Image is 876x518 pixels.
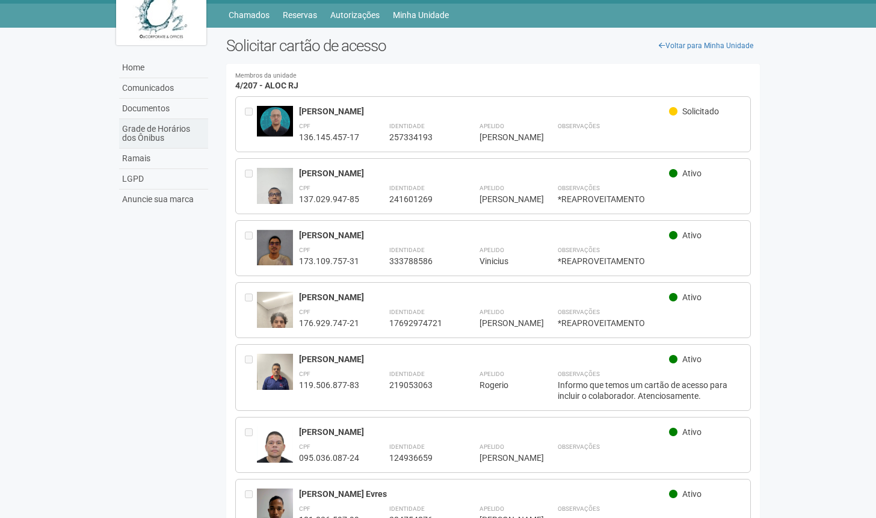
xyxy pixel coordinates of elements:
div: 119.506.877-83 [299,380,359,390]
div: [PERSON_NAME] [299,427,669,437]
strong: Observações [558,505,600,512]
strong: Apelido [480,123,504,129]
div: [PERSON_NAME] [299,292,669,303]
img: user.jpg [257,292,293,340]
div: Vinicius [480,256,528,267]
div: Entre em contato com a Aministração para solicitar o cancelamento ou 2a via [245,292,257,328]
strong: Identidade [389,247,425,253]
strong: Apelido [480,185,504,191]
div: [PERSON_NAME] Evres [299,489,669,499]
img: user.jpg [257,354,293,402]
strong: Apelido [480,371,504,377]
div: 137.029.947-85 [299,194,359,205]
strong: Observações [558,443,600,450]
strong: Apelido [480,505,504,512]
div: [PERSON_NAME] [480,452,528,463]
strong: Observações [558,247,600,253]
span: Ativo [682,427,702,437]
small: Membros da unidade [235,73,751,79]
a: Anuncie sua marca [119,190,208,209]
a: Comunicados [119,78,208,99]
h4: 4/207 - ALOC RJ [235,73,751,90]
div: [PERSON_NAME] [299,230,669,241]
div: 136.145.457-17 [299,132,359,143]
strong: CPF [299,123,310,129]
strong: Identidade [389,185,425,191]
span: Solicitado [682,106,719,116]
div: 124936659 [389,452,449,463]
div: *REAPROVEITAMENTO [558,318,741,328]
h2: Solicitar cartão de acesso [226,37,760,55]
div: *REAPROVEITAMENTO [558,256,741,267]
div: [PERSON_NAME] [480,194,528,205]
strong: CPF [299,247,310,253]
a: Voltar para Minha Unidade [652,37,760,55]
div: 333788586 [389,256,449,267]
strong: Identidade [389,123,425,129]
a: Reservas [283,7,317,23]
div: [PERSON_NAME] [299,106,669,117]
div: Entre em contato com a Aministração para solicitar o cancelamento ou 2a via [245,427,257,463]
a: Autorizações [330,7,380,23]
img: user.jpg [257,168,293,232]
div: Entre em contato com a Aministração para solicitar o cancelamento ou 2a via [245,354,257,401]
strong: CPF [299,505,310,512]
strong: CPF [299,443,310,450]
strong: CPF [299,185,310,191]
strong: Identidade [389,443,425,450]
a: Minha Unidade [393,7,449,23]
span: Ativo [682,230,702,240]
div: Informo que temos um cartão de acesso para incluir o colaborador. Atenciosamente. [558,380,741,401]
div: [PERSON_NAME] [299,354,669,365]
strong: Apelido [480,443,504,450]
span: Ativo [682,354,702,364]
a: Chamados [229,7,270,23]
div: [PERSON_NAME] [480,132,528,143]
strong: Identidade [389,371,425,377]
div: 241601269 [389,194,449,205]
strong: Identidade [389,505,425,512]
strong: CPF [299,309,310,315]
strong: Apelido [480,247,504,253]
strong: Observações [558,185,600,191]
strong: CPF [299,371,310,377]
div: Entre em contato com a Aministração para solicitar o cancelamento ou 2a via [245,106,257,143]
div: Entre em contato com a Aministração para solicitar o cancelamento ou 2a via [245,168,257,205]
strong: Observações [558,123,600,129]
img: user.jpg [257,230,293,265]
strong: Observações [558,371,600,377]
div: 173.109.757-31 [299,256,359,267]
div: [PERSON_NAME] [299,168,669,179]
span: Ativo [682,292,702,302]
strong: Identidade [389,309,425,315]
div: 095.036.087-24 [299,452,359,463]
div: 17692974721 [389,318,449,328]
div: 219053063 [389,380,449,390]
div: *REAPROVEITAMENTO [558,194,741,205]
div: [PERSON_NAME] [480,318,528,328]
a: Home [119,58,208,78]
img: user.jpg [257,106,293,137]
strong: Apelido [480,309,504,315]
a: LGPD [119,169,208,190]
span: Ativo [682,489,702,499]
div: 176.929.747-21 [299,318,359,328]
a: Documentos [119,99,208,119]
img: user.jpg [257,427,293,471]
div: Entre em contato com a Aministração para solicitar o cancelamento ou 2a via [245,230,257,267]
span: Ativo [682,168,702,178]
strong: Observações [558,309,600,315]
a: Grade de Horários dos Ônibus [119,119,208,149]
a: Ramais [119,149,208,169]
div: Rogerio [480,380,528,390]
div: 257334193 [389,132,449,143]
